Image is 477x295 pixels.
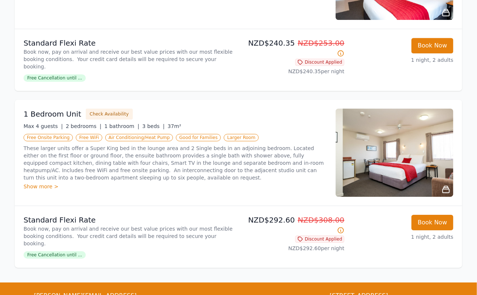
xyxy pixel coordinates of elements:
[66,123,102,129] span: 2 bedrooms |
[24,134,73,141] span: Free Onsite Parking
[24,123,63,129] span: Max 4 guests |
[76,134,102,141] span: Free WiFi
[167,123,181,129] span: 37m²
[298,39,344,47] span: NZD$253.00
[295,235,344,243] span: Discount Applied
[224,134,259,141] span: Larger Room
[241,215,344,235] p: NZD$292.60
[142,123,165,129] span: 3 beds |
[86,109,133,120] button: Check Availability
[24,145,327,181] p: These larger units offer a Super King bed in the lounge area and 2 Single beds in an adjoining be...
[24,74,86,82] span: Free Cancellation until ...
[298,216,344,224] span: NZD$308.00
[24,225,236,247] p: Book now, pay on arrival and receive our best value prices with our most flexible booking conditi...
[411,38,453,53] button: Book Now
[24,109,81,119] h3: 1 Bedroom Unit
[24,215,236,225] p: Standard Flexi Rate
[411,215,453,230] button: Book Now
[24,38,236,48] p: Standard Flexi Rate
[241,245,344,252] p: NZD$292.60 per night
[241,68,344,75] p: NZD$240.35 per night
[241,38,344,58] p: NZD$240.35
[350,233,453,241] p: 1 night, 2 adults
[24,48,236,70] p: Book now, pay on arrival and receive our best value prices with our most flexible booking conditi...
[295,58,344,66] span: Discount Applied
[105,134,173,141] span: Air Conditioning/Heat Pump
[105,123,139,129] span: 1 bathroom |
[24,183,327,190] div: Show more >
[24,251,86,259] span: Free Cancellation until ...
[350,56,453,64] p: 1 night, 2 adults
[176,134,221,141] span: Good for Families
